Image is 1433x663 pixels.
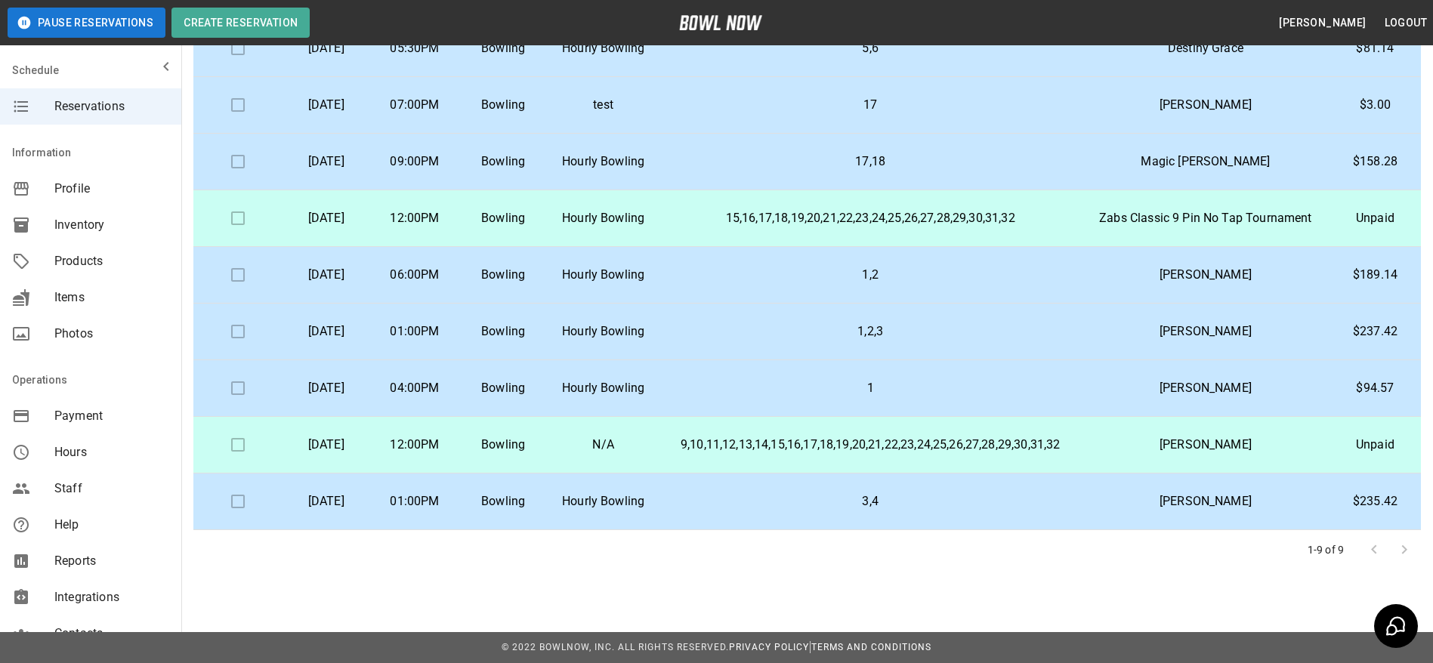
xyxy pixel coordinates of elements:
p: 09:00PM [382,153,446,171]
p: [DATE] [294,266,358,284]
p: Bowling [471,322,536,341]
p: [DATE] [294,379,358,397]
p: test [560,96,647,114]
p: 12:00PM [382,209,446,227]
p: Hourly Bowling [560,153,647,171]
p: [PERSON_NAME] [1094,96,1317,114]
button: Create Reservation [171,8,310,38]
p: N/A [560,436,647,454]
p: 12:00PM [382,436,446,454]
p: 17 [671,96,1069,114]
button: [PERSON_NAME] [1273,9,1372,37]
p: [DATE] [294,322,358,341]
p: $189.14 [1342,266,1409,284]
p: Hourly Bowling [560,209,647,227]
p: 5,6 [671,39,1069,57]
p: Bowling [471,96,536,114]
p: Bowling [471,492,536,510]
span: Reservations [54,97,169,116]
span: Profile [54,180,169,198]
p: Hourly Bowling [560,266,647,284]
p: Bowling [471,436,536,454]
p: $158.28 [1342,153,1409,171]
p: Hourly Bowling [560,492,647,510]
p: $3.00 [1342,96,1409,114]
p: [PERSON_NAME] [1094,436,1317,454]
p: 05:30PM [382,39,446,57]
span: Staff [54,480,169,498]
p: 01:00PM [382,322,446,341]
p: [PERSON_NAME] [1094,379,1317,397]
p: 17,18 [671,153,1069,171]
p: 1,2,3 [671,322,1069,341]
p: 1-9 of 9 [1308,542,1344,557]
p: Bowling [471,379,536,397]
p: [PERSON_NAME] [1094,322,1317,341]
p: [DATE] [294,153,358,171]
p: Hourly Bowling [560,379,647,397]
span: Inventory [54,216,169,234]
p: 04:00PM [382,379,446,397]
p: $94.57 [1342,379,1409,397]
p: Bowling [471,153,536,171]
p: $235.42 [1342,492,1409,510]
p: 01:00PM [382,492,446,510]
p: [DATE] [294,39,358,57]
p: 3,4 [671,492,1069,510]
p: [PERSON_NAME] [1094,266,1317,284]
p: Destiny Grace [1094,39,1317,57]
p: 9,10,11,12,13,14,15,16,17,18,19,20,21,22,23,24,25,26,27,28,29,30,31,32 [671,436,1069,454]
span: Reports [54,552,169,570]
p: 1,2 [671,266,1069,284]
p: 15,16,17,18,19,20,21,22,23,24,25,26,27,28,29,30,31,32 [671,209,1069,227]
p: [DATE] [294,209,358,227]
p: 07:00PM [382,96,446,114]
p: Bowling [471,266,536,284]
span: Photos [54,325,169,343]
span: Help [54,516,169,534]
span: Integrations [54,588,169,606]
a: Privacy Policy [729,642,809,652]
p: Zabs Classic 9 Pin No Tap Tournament [1094,209,1317,227]
p: Hourly Bowling [560,322,647,341]
p: Bowling [471,209,536,227]
p: 1 [671,379,1069,397]
span: Payment [54,407,169,425]
p: Unpaid [1342,209,1409,227]
span: Products [54,252,169,270]
p: Magic [PERSON_NAME] [1094,153,1317,171]
span: Items [54,288,169,307]
span: Contacts [54,624,169,643]
p: [DATE] [294,492,358,510]
p: [PERSON_NAME] [1094,492,1317,510]
p: $81.14 [1342,39,1409,57]
p: [DATE] [294,436,358,454]
span: Hours [54,443,169,461]
p: Bowling [471,39,536,57]
a: Terms and Conditions [811,642,931,652]
p: [DATE] [294,96,358,114]
span: © 2022 BowlNow, Inc. All Rights Reserved. [502,642,729,652]
p: 06:00PM [382,266,446,284]
img: logo [679,15,762,30]
p: $237.42 [1342,322,1409,341]
button: Logout [1379,9,1433,37]
p: Unpaid [1342,436,1409,454]
button: Pause Reservations [8,8,165,38]
p: Hourly Bowling [560,39,647,57]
